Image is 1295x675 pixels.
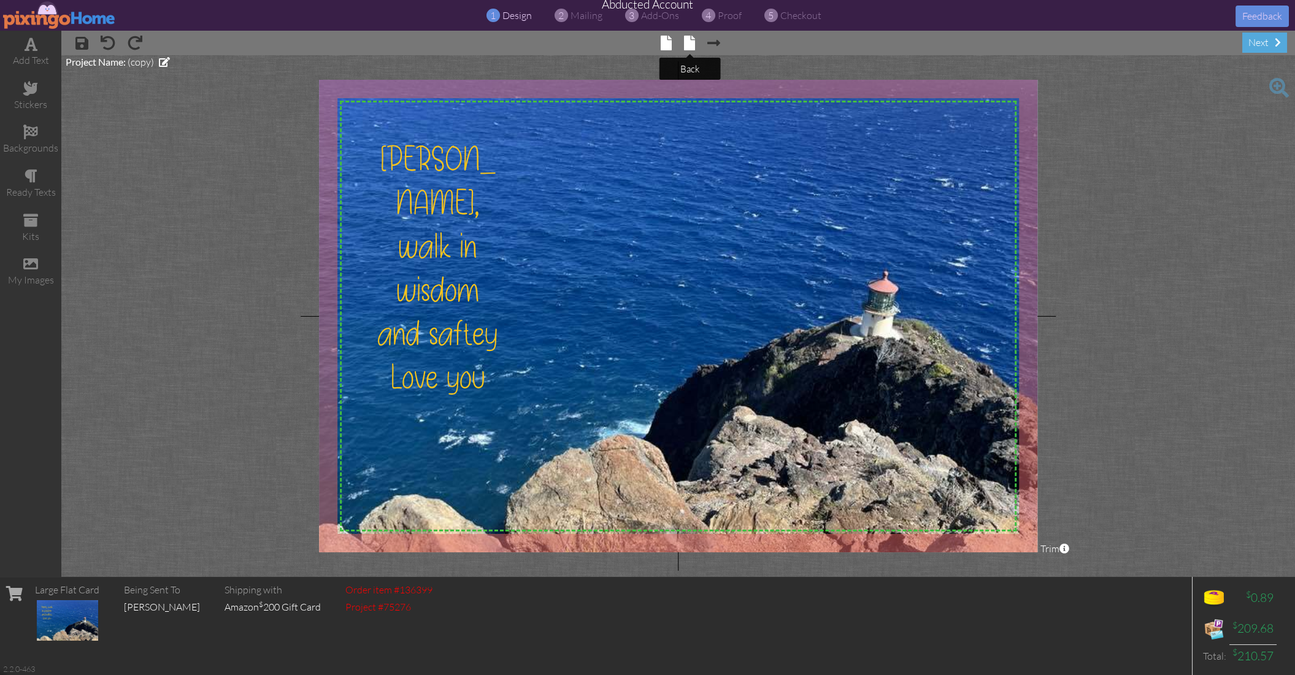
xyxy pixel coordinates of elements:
span: 5 [768,9,774,23]
td: Total: [1199,644,1229,668]
img: pixingo logo [3,1,116,29]
span: add-ons [641,9,679,21]
div: Large Flat Card [35,583,99,597]
img: 136399-1-1759529381068-453804fa0c02e821-qa.jpg [37,600,98,641]
sup: $ [1232,620,1237,630]
sup: $ [1232,647,1237,657]
sup: $ [1246,589,1251,600]
div: next [1242,33,1287,53]
span: mailing [571,9,602,21]
div: Project #75276 [345,600,432,614]
div: Shipping with [225,583,321,597]
img: points-icon.png [1202,586,1226,611]
td: 209.68 [1229,614,1277,644]
span: [PERSON_NAME] [124,601,200,613]
span: Love you [390,355,485,399]
div: Order item #136399 [345,583,432,597]
span: 1 [490,9,496,23]
span: 2 [558,9,564,23]
button: Feedback [1235,6,1289,27]
div: 2.2.0-463 [3,663,35,674]
td: 0.89 [1229,583,1277,614]
sup: $ [259,600,263,609]
td: 210.57 [1229,644,1277,668]
img: expense-icon.png [1202,617,1226,641]
span: design [502,9,532,21]
span: checkout [780,9,821,21]
span: Project Name: [66,56,126,67]
div: Amazon [225,600,321,614]
span: proof [718,9,742,21]
span: 200 Gift Card [259,601,321,613]
div: Being Sent To [124,583,200,597]
span: Trim [1040,542,1069,556]
span: 4 [705,9,711,23]
span: [PERSON_NAME], walk in wisdom and saftey [377,137,498,355]
span: 3 [629,9,634,23]
span: (copy) [128,56,154,68]
tip-tip: back [680,63,699,75]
